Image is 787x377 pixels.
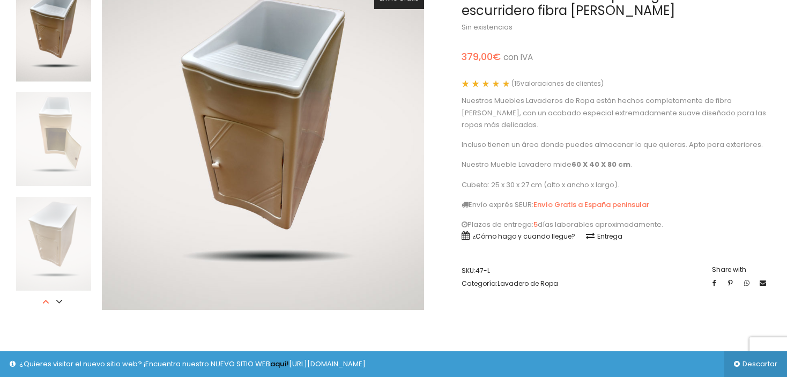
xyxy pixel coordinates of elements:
[16,92,91,186] img: 18Mueble-Lavadero-de-Ropa-Extralargo-con-escurridero-fibra-de-vidrio-tanque-pil%C3%B3n-con-pila-l...
[462,80,482,88] span: 15
[533,219,538,230] a: 5
[503,51,533,63] small: con IVA
[493,50,501,63] span: €
[498,279,558,288] a: Lavadero de Ropa
[462,179,771,191] p: Cubeta: 25 x 30 x 27 cm (alto x ancho x largo).
[462,80,510,87] div: Valorado con 5.00 de 5
[724,351,787,377] a: Descartar
[16,197,91,291] img: 19Mueble-Lavadero-de-Ropa-Extralargo-con-escurridero-fibra-de-vidrio-tanque-pil%C3%B3n-con-pila-l...
[462,264,558,277] span: SKU:
[462,50,501,63] bdi: 379,00
[462,277,558,290] span: Categoría:
[462,21,771,33] p: Sin existencias
[712,264,771,276] label: Share with
[462,95,771,131] p: Nuestros Muebles Lavaderos de Ropa están hechos completamente de fibra [PERSON_NAME], con un acab...
[514,79,521,88] span: 15
[538,219,663,230] a: días laborables aproximadamente.
[270,359,289,369] a: aquí!
[462,199,533,210] a: Envío exprés SEUR:
[476,266,490,275] span: 47-L
[462,159,771,171] p: Nuestro Mueble Lavadero mide .
[462,232,575,241] a: ¿Cómo hago y cuando llegue?
[462,219,533,230] a: Plazos de entrega:
[462,80,510,88] span: Valorado con de 5 en base a valoraciones de clientes
[586,232,622,241] a: Entrega
[462,139,771,151] p: Incluso tienen un área donde puedes almacenar lo que quieras. Apto para exteriores.
[533,199,649,210] a: Envío Gratis a España peninsular
[511,80,604,87] a: (15valoraciones de clientes)
[571,159,630,169] strong: 60 X 40 X 80 cm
